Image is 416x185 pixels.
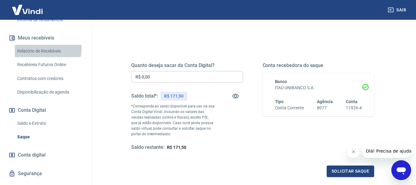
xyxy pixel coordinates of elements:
span: Banco [275,79,287,84]
span: Olá! Precisa de ajuda? [4,4,52,9]
a: Relatório de Recebíveis [15,45,85,57]
iframe: Fechar mensagem [347,145,360,158]
h6: 11926-4 [346,105,362,111]
p: *Corresponde ao saldo disponível para uso na sua Conta Digital Vindi. Incluindo os valores das ve... [131,103,215,137]
a: Recebíveis Futuros Online [15,58,85,71]
p: R$ 171,50 [164,93,184,99]
span: Agência [317,99,333,104]
h5: Saldo restante: [131,144,164,151]
button: Conta Digital [7,103,85,117]
img: Vindi [7,0,47,19]
h6: ITAÚ UNIBANCO S.A. [275,85,362,91]
button: Meus recebíveis [7,31,85,45]
h6: 8077 [317,105,333,111]
button: Sair [386,4,409,16]
span: Conta digital [18,151,46,159]
a: Conta digital [7,148,85,162]
span: Tipo [275,99,284,104]
a: Contratos com credores [15,72,85,85]
iframe: Botão para abrir a janela de mensagens [391,160,411,180]
h5: Conta recebedora do saque [263,62,374,69]
h5: Quanto deseja sacar da Conta Digital? [131,62,243,69]
a: Segurança [7,167,85,180]
a: Disponibilização de agenda [15,86,85,99]
h5: Saldo total*: [131,93,158,99]
h6: Conta Corrente [275,105,304,111]
a: Saque [15,131,85,143]
a: Saldo e Extrato [15,117,85,130]
a: Informe de rendimentos [15,14,85,26]
span: Conta [346,99,357,104]
iframe: Mensagem da empresa [362,144,411,158]
span: R$ 171,50 [167,145,186,150]
button: Solicitar saque [327,166,374,177]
